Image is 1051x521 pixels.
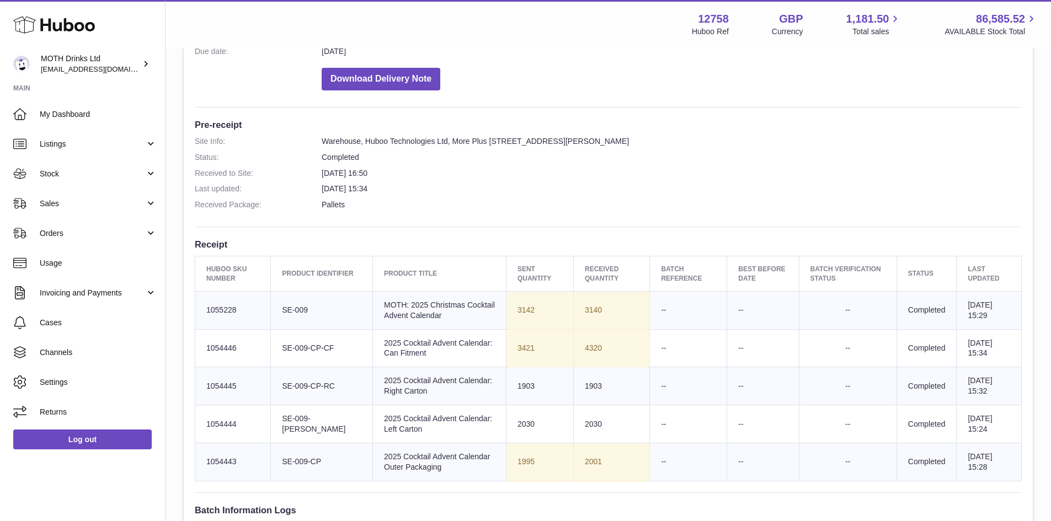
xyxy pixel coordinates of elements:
[976,12,1025,26] span: 86,585.52
[40,228,145,239] span: Orders
[506,291,573,329] td: 3142
[810,305,885,315] div: --
[945,12,1038,37] a: 86,585.52 AVAILABLE Stock Total
[195,136,322,147] dt: Site Info:
[373,291,506,329] td: MOTH: 2025 Christmas Cocktail Advent Calendar
[727,443,799,481] td: --
[810,456,885,467] div: --
[373,405,506,443] td: 2025 Cocktail Advent Calendar: Left Carton
[727,405,799,443] td: --
[692,26,729,37] div: Huboo Ref
[650,329,727,367] td: --
[40,109,157,120] span: My Dashboard
[573,443,649,481] td: 2001
[195,200,322,210] dt: Received Package:
[195,443,271,481] td: 1054443
[650,443,727,481] td: --
[271,405,373,443] td: SE-009-[PERSON_NAME]
[727,329,799,367] td: --
[322,200,1022,210] dd: Pallets
[322,152,1022,163] dd: Completed
[897,405,957,443] td: Completed
[195,119,1022,131] h3: Pre-receipt
[957,256,1022,291] th: Last updated
[322,136,1022,147] dd: Warehouse, Huboo Technologies Ltd, More Plus [STREET_ADDRESS][PERSON_NAME]
[271,443,373,481] td: SE-009-CP
[40,169,145,179] span: Stock
[810,419,885,429] div: --
[322,184,1022,194] dd: [DATE] 15:34
[40,198,145,209] span: Sales
[195,168,322,179] dt: Received to Site:
[957,291,1022,329] td: [DATE] 15:29
[698,12,729,26] strong: 12758
[195,238,1022,250] h3: Receipt
[897,443,957,481] td: Completed
[506,443,573,481] td: 1995
[727,367,799,405] td: --
[957,367,1022,405] td: [DATE] 15:32
[40,407,157,417] span: Returns
[195,504,1022,516] h3: Batch Information Logs
[271,329,373,367] td: SE-009-CP-CF
[322,68,440,90] button: Download Delivery Note
[271,367,373,405] td: SE-009-CP-RC
[846,12,889,26] span: 1,181.50
[779,12,803,26] strong: GBP
[195,184,322,194] dt: Last updated:
[13,429,152,449] a: Log out
[897,329,957,367] td: Completed
[506,405,573,443] td: 2030
[195,256,271,291] th: Huboo SKU Number
[727,291,799,329] td: --
[573,256,649,291] th: Received Quantity
[373,443,506,481] td: 2025 Cocktail Advent Calendar Outer Packaging
[573,291,649,329] td: 3140
[13,56,30,72] img: orders@mothdrinks.com
[195,152,322,163] dt: Status:
[40,318,157,328] span: Cases
[727,256,799,291] th: Best Before Date
[322,46,1022,57] dd: [DATE]
[271,291,373,329] td: SE-009
[810,381,885,391] div: --
[40,377,157,388] span: Settings
[897,256,957,291] th: Status
[506,256,573,291] th: Sent Quantity
[506,329,573,367] td: 3421
[799,256,897,291] th: Batch Verification Status
[40,139,145,149] span: Listings
[573,329,649,367] td: 4320
[650,405,727,443] td: --
[195,291,271,329] td: 1055228
[271,256,373,291] th: Product Identifier
[373,367,506,405] td: 2025 Cocktail Advent Calendar: Right Carton
[40,258,157,268] span: Usage
[897,367,957,405] td: Completed
[650,256,727,291] th: Batch Reference
[573,367,649,405] td: 1903
[40,288,145,298] span: Invoicing and Payments
[852,26,901,37] span: Total sales
[373,329,506,367] td: 2025 Cocktail Advent Calendar: Can Fitment
[772,26,803,37] div: Currency
[846,12,902,37] a: 1,181.50 Total sales
[897,291,957,329] td: Completed
[195,46,322,57] dt: Due date:
[195,329,271,367] td: 1054446
[957,405,1022,443] td: [DATE] 15:24
[506,367,573,405] td: 1903
[195,405,271,443] td: 1054444
[945,26,1038,37] span: AVAILABLE Stock Total
[41,53,140,74] div: MOTH Drinks Ltd
[195,367,271,405] td: 1054445
[957,329,1022,367] td: [DATE] 15:34
[650,367,727,405] td: --
[650,291,727,329] td: --
[573,405,649,443] td: 2030
[957,443,1022,481] td: [DATE] 15:28
[41,65,162,73] span: [EMAIL_ADDRESS][DOMAIN_NAME]
[40,347,157,358] span: Channels
[810,343,885,353] div: --
[322,168,1022,179] dd: [DATE] 16:50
